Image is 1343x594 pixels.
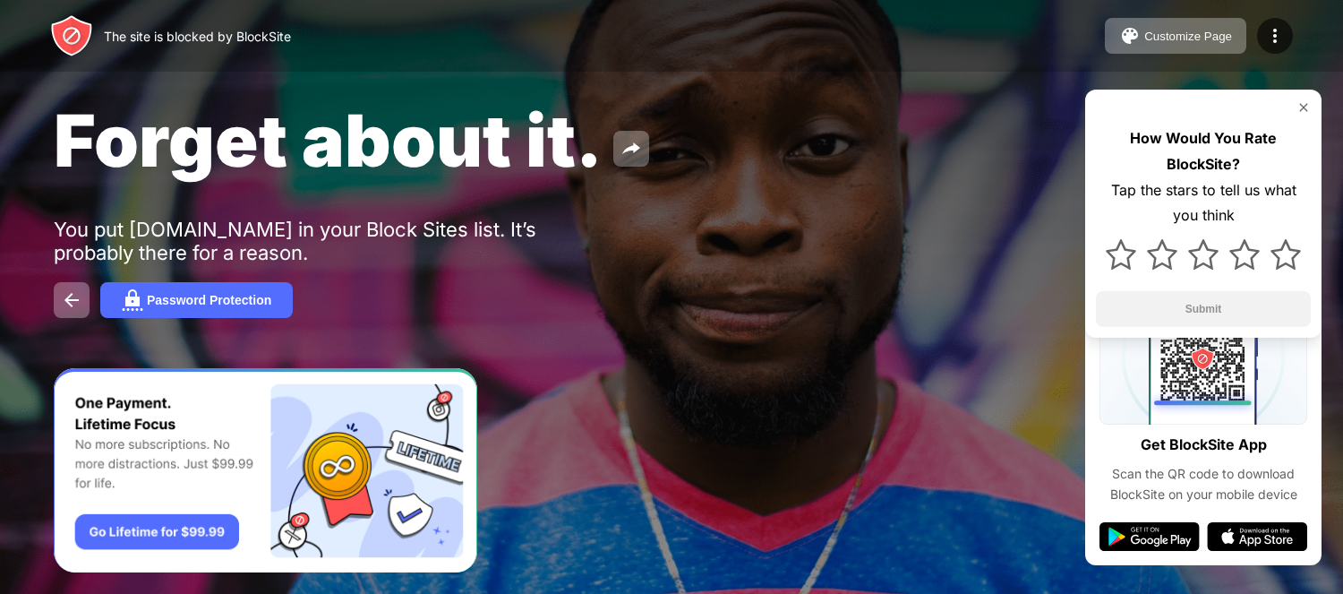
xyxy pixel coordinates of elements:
span: Forget about it. [54,97,603,184]
div: Scan the QR code to download BlockSite on your mobile device [1099,464,1307,504]
img: share.svg [620,138,642,159]
div: Tap the stars to tell us what you think [1096,177,1311,229]
img: star.svg [1229,239,1260,270]
img: header-logo.svg [50,14,93,57]
div: Get BlockSite App [1141,432,1267,458]
button: Password Protection [100,282,293,318]
img: app-store.svg [1207,522,1307,551]
button: Customize Page [1105,18,1246,54]
img: password.svg [122,289,143,311]
img: star.svg [1147,239,1177,270]
div: How Would You Rate BlockSite? [1096,125,1311,177]
img: star.svg [1106,239,1136,270]
img: google-play.svg [1099,522,1200,551]
div: Password Protection [147,293,271,307]
div: The site is blocked by BlockSite [104,29,291,44]
img: star.svg [1188,239,1219,270]
img: rate-us-close.svg [1296,100,1311,115]
iframe: Banner [54,368,477,573]
div: Customize Page [1144,30,1232,43]
img: star.svg [1270,239,1301,270]
button: Submit [1096,291,1311,327]
img: pallet.svg [1119,25,1141,47]
div: You put [DOMAIN_NAME] in your Block Sites list. It’s probably there for a reason. [54,218,607,264]
img: back.svg [61,289,82,311]
img: menu-icon.svg [1264,25,1286,47]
